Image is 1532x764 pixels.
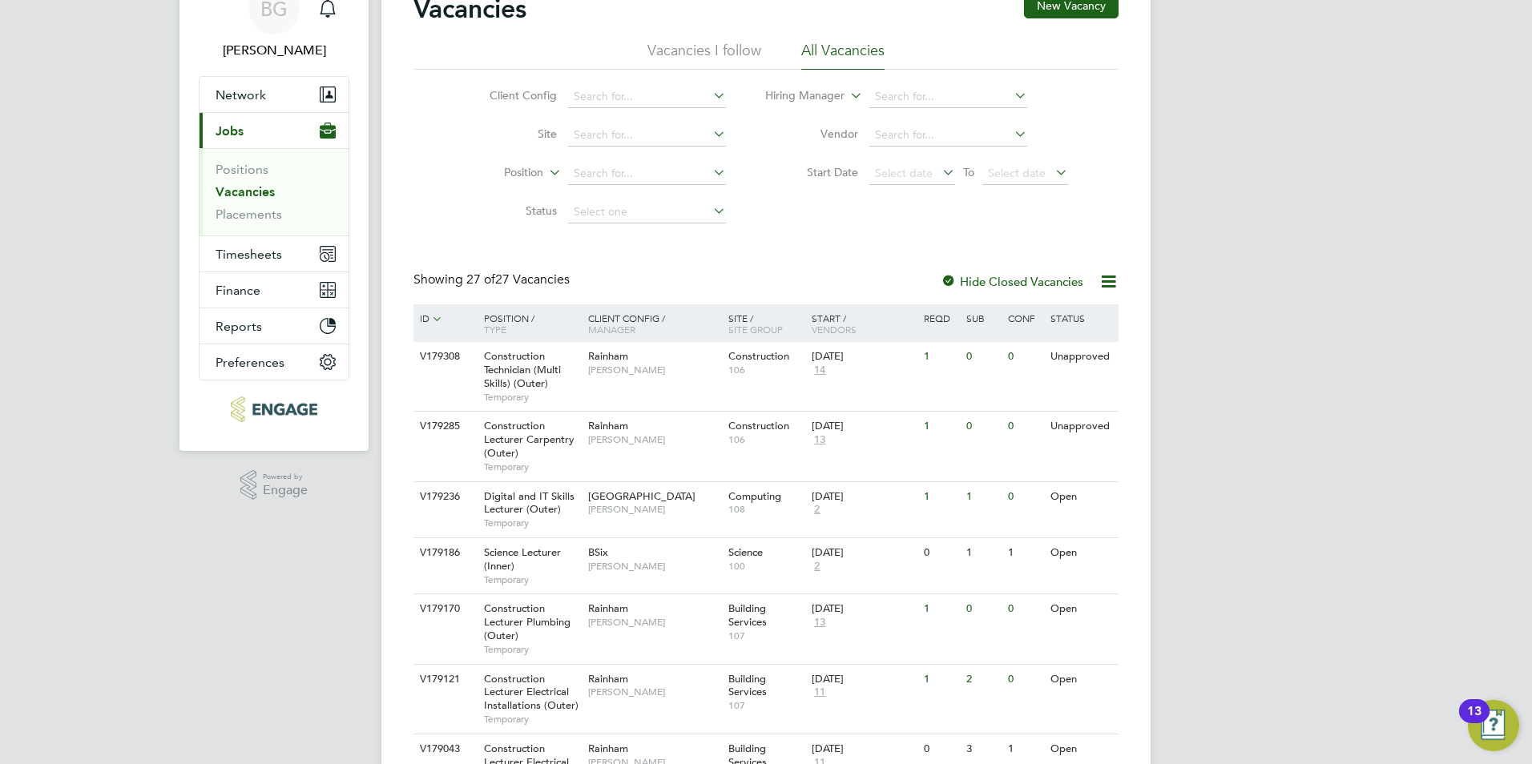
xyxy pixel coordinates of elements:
span: Select date [875,166,933,180]
button: Reports [200,308,349,344]
div: Showing [413,271,573,288]
span: Network [216,87,266,103]
span: Building Services [728,672,767,699]
span: [PERSON_NAME] [588,616,720,629]
label: Hide Closed Vacancies [941,274,1083,289]
div: Position / [472,304,584,343]
div: ID [416,304,472,333]
span: 106 [728,364,804,376]
span: Temporary [484,573,580,586]
div: Sub [962,304,1004,332]
div: 0 [962,412,1004,441]
div: Jobs [200,148,349,235]
span: [PERSON_NAME] [588,560,720,573]
span: 2 [812,503,822,517]
span: Construction Lecturer Plumbing (Outer) [484,601,570,642]
span: 13 [812,433,828,447]
span: Select date [988,166,1046,180]
span: Vendors [812,323,857,336]
input: Search for... [869,124,1027,147]
button: Jobs [200,113,349,148]
span: 107 [728,699,804,712]
span: Becky Green [199,41,349,60]
label: Hiring Manager [752,88,845,104]
span: Science [728,545,763,559]
span: 14 [812,364,828,377]
span: Science Lecturer (Inner) [484,545,561,573]
span: Type [484,323,506,336]
a: Go to home page [199,396,349,422]
div: 1 [920,665,962,694]
a: Vacancies [216,184,275,199]
span: Digital and IT Skills Lecturer (Outer) [484,489,574,517]
span: 107 [728,629,804,642]
div: 1 [1004,538,1046,568]
span: BSix [588,545,608,559]
label: Vendor [766,127,858,141]
span: Construction [728,419,789,432]
div: Open [1046,538,1116,568]
span: Construction Lecturer Carpentry (Outer) [484,419,574,460]
div: 0 [1004,594,1046,624]
div: V179236 [416,482,472,512]
div: [DATE] [812,602,916,616]
span: Building Services [728,601,767,629]
span: Temporary [484,460,580,473]
div: V179170 [416,594,472,624]
span: Reports [216,319,262,334]
div: 1 [920,342,962,372]
span: Temporary [484,713,580,726]
label: Position [451,165,543,181]
span: Finance [216,283,260,298]
div: 1 [1004,734,1046,764]
span: 11 [812,686,828,699]
span: Manager [588,323,635,336]
div: [DATE] [812,420,916,433]
div: [DATE] [812,546,916,560]
div: Site / [724,304,808,343]
span: Construction [728,349,789,363]
div: Unapproved [1046,342,1116,372]
input: Select one [568,201,726,223]
span: Timesheets [216,247,282,262]
div: [DATE] [812,490,916,504]
span: Construction Lecturer Electrical Installations (Outer) [484,672,579,713]
div: 3 [962,734,1004,764]
li: Vacancies I follow [647,41,761,70]
div: Open [1046,594,1116,624]
button: Network [200,77,349,112]
label: Site [465,127,557,141]
div: 1 [962,538,1004,568]
div: V179043 [416,734,472,764]
label: Start Date [766,165,858,179]
div: Open [1046,482,1116,512]
span: [PERSON_NAME] [588,686,720,698]
a: Positions [216,162,268,177]
input: Search for... [869,86,1027,108]
div: Reqd [920,304,962,332]
span: Rainham [588,419,628,432]
span: [PERSON_NAME] [588,364,720,376]
span: Computing [728,489,781,503]
span: Rainham [588,349,628,363]
span: Temporary [484,391,580,404]
span: Rainham [588,672,628,686]
input: Search for... [568,86,726,108]
div: V179186 [416,538,472,568]
button: Timesheets [200,236,349,271]
div: 1 [920,594,962,624]
span: Construction Technician (Multi Skills) (Outer) [484,349,561,390]
div: 0 [920,538,962,568]
div: 0 [1004,412,1046,441]
button: Preferences [200,344,349,380]
div: Start / [808,304,920,343]
span: Jobs [216,123,244,139]
div: 1 [962,482,1004,512]
img: carbonrecruitment-logo-retina.png [231,396,316,422]
div: 13 [1467,711,1482,732]
label: Client Config [465,88,557,103]
div: 2 [962,665,1004,694]
div: 1 [920,412,962,441]
div: 1 [920,482,962,512]
div: 0 [920,734,962,764]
